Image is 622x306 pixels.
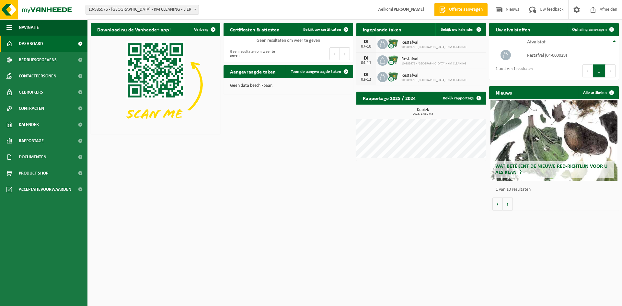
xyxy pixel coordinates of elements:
a: Alle artikelen [578,86,618,99]
a: Bekijk uw certificaten [298,23,352,36]
p: 1 van 10 resultaten [496,187,616,192]
span: Navigatie [19,19,39,36]
div: DI [360,39,373,44]
div: 04-11 [360,61,373,65]
button: Verberg [189,23,220,36]
button: Next [340,47,350,60]
span: Rapportage [19,133,44,149]
span: Restafval [401,73,466,78]
button: Vorige [492,198,503,210]
strong: [PERSON_NAME] [392,7,424,12]
div: Geen resultaten om weer te geven [227,47,285,61]
span: Wat betekent de nieuwe RED-richtlijn voor u als klant? [495,164,607,175]
span: Ophaling aanvragen [572,28,607,32]
a: Toon de aangevraagde taken [286,65,352,78]
h2: Rapportage 2025 / 2024 [356,92,422,104]
span: 10-985976 - [GEOGRAPHIC_DATA] - KM CLEANING [401,78,466,82]
h2: Certificaten & attesten [224,23,286,36]
span: 2025: 1,980 m3 [360,112,486,116]
a: Wat betekent de nieuwe RED-richtlijn voor u als klant? [490,100,617,181]
span: Restafval [401,57,466,62]
h3: Kubiek [360,108,486,116]
span: 10-985976 - LAMMERTYN - KM CLEANING - LIER [86,5,199,14]
button: 1 [593,64,605,77]
span: 10-985976 - LAMMERTYN - KM CLEANING - LIER [86,5,199,15]
span: Restafval [401,40,466,45]
td: restafval (04-000029) [522,48,619,62]
h2: Nieuws [489,86,518,99]
span: 10-985976 - [GEOGRAPHIC_DATA] - KM CLEANING [401,45,466,49]
span: Contactpersonen [19,68,56,84]
img: WB-0660-CU [388,54,399,65]
div: DI [360,56,373,61]
span: Gebruikers [19,84,43,100]
a: Offerte aanvragen [434,3,488,16]
span: Bedrijfsgegevens [19,52,57,68]
p: Geen data beschikbaar. [230,84,347,88]
div: 02-12 [360,77,373,82]
td: Geen resultaten om weer te geven [224,36,353,45]
span: Verberg [194,28,208,32]
span: Documenten [19,149,46,165]
img: WB-0660-CU [388,38,399,49]
span: Afvalstof [527,40,546,45]
span: Offerte aanvragen [447,6,484,13]
span: Product Shop [19,165,48,181]
img: WB-0660-CU [388,71,399,82]
a: Ophaling aanvragen [567,23,618,36]
button: Volgende [503,198,513,210]
img: Download de VHEPlus App [91,36,220,133]
h2: Aangevraagde taken [224,65,282,78]
span: Acceptatievoorwaarden [19,181,71,198]
button: Next [605,64,616,77]
button: Previous [582,64,593,77]
span: 10-985976 - [GEOGRAPHIC_DATA] - KM CLEANING [401,62,466,66]
div: DI [360,72,373,77]
h2: Ingeplande taken [356,23,408,36]
h2: Download nu de Vanheede+ app! [91,23,177,36]
iframe: chat widget [3,292,108,306]
a: Bekijk rapportage [438,92,485,105]
span: Contracten [19,100,44,117]
span: Bekijk uw certificaten [303,28,341,32]
span: Toon de aangevraagde taken [291,70,341,74]
span: Dashboard [19,36,43,52]
div: 07-10 [360,44,373,49]
h2: Uw afvalstoffen [489,23,537,36]
span: Bekijk uw kalender [441,28,474,32]
span: Kalender [19,117,39,133]
button: Previous [329,47,340,60]
div: 1 tot 1 van 1 resultaten [492,64,533,78]
a: Bekijk uw kalender [435,23,485,36]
